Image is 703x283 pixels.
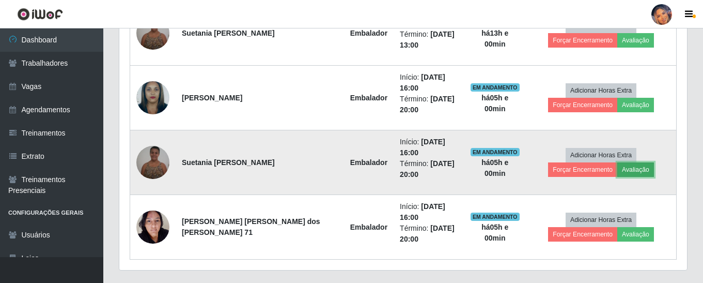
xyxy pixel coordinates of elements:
strong: Embalador [350,29,387,37]
strong: há 05 h e 00 min [481,158,508,177]
img: 1732824869480.jpeg [136,146,169,179]
strong: [PERSON_NAME] [182,94,242,102]
button: Avaliação [617,98,654,112]
li: Término: [400,94,458,115]
strong: [PERSON_NAME] [PERSON_NAME] dos [PERSON_NAME] 71 [182,217,320,236]
time: [DATE] 16:00 [400,202,445,221]
img: CoreUI Logo [17,8,63,21]
span: EM ANDAMENTO [471,83,520,92]
strong: Suetania [PERSON_NAME] [182,158,275,167]
li: Término: [400,29,458,51]
button: Adicionar Horas Extra [566,83,636,98]
li: Término: [400,158,458,180]
span: EM ANDAMENTO [471,148,520,156]
button: Forçar Encerramento [548,227,617,242]
button: Adicionar Horas Extra [566,213,636,227]
button: Forçar Encerramento [548,98,617,112]
time: [DATE] 16:00 [400,73,445,92]
strong: Embalador [350,223,387,231]
button: Avaliação [617,227,654,242]
img: 1696894448805.jpeg [136,76,169,120]
strong: há 05 h e 00 min [481,94,508,113]
button: Forçar Encerramento [548,33,617,48]
button: Adicionar Horas Extra [566,148,636,162]
button: Forçar Encerramento [548,162,617,177]
img: 1732824869480.jpeg [136,17,169,50]
li: Início: [400,137,458,158]
button: Avaliação [617,162,654,177]
li: Início: [400,201,458,223]
strong: Suetania [PERSON_NAME] [182,29,275,37]
strong: Embalador [350,158,387,167]
time: [DATE] 16:00 [400,138,445,157]
strong: há 13 h e 00 min [481,29,508,48]
button: Avaliação [617,33,654,48]
li: Término: [400,223,458,245]
strong: há 05 h e 00 min [481,223,508,242]
span: EM ANDAMENTO [471,213,520,221]
img: 1743010927451.jpeg [136,205,169,249]
strong: Embalador [350,94,387,102]
li: Início: [400,72,458,94]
